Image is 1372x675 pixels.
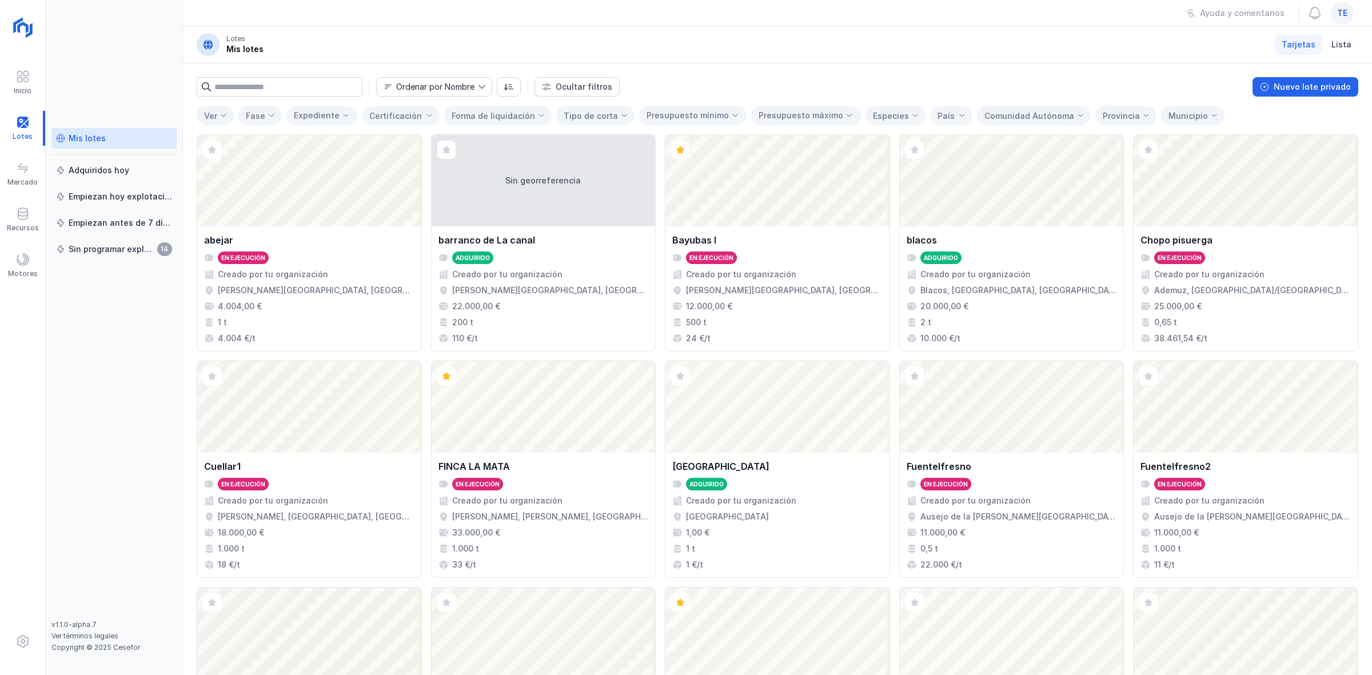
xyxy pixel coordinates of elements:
div: [PERSON_NAME][GEOGRAPHIC_DATA], [GEOGRAPHIC_DATA], [GEOGRAPHIC_DATA], [GEOGRAPHIC_DATA], [GEOGRAP... [452,285,649,296]
div: 11.000,00 € [1154,527,1199,538]
button: Ocultar filtros [535,77,620,97]
div: Adquiridos hoy [69,165,129,176]
div: Lotes [226,34,245,43]
div: 0,65 t [1154,317,1177,328]
div: Ausejo de la [PERSON_NAME][GEOGRAPHIC_DATA], [GEOGRAPHIC_DATA], [GEOGRAPHIC_DATA] [1154,511,1351,522]
div: Mis lotes [226,43,264,55]
div: Recursos [7,223,39,233]
div: Motores [8,269,38,278]
div: Expediente [294,110,340,121]
div: En ejecución [456,480,500,488]
button: Nuevo lote privado [1253,77,1358,97]
div: Comunidad Autónoma [984,111,1074,121]
a: [GEOGRAPHIC_DATA]AdquiridoCreado por tu organización[GEOGRAPHIC_DATA]1,00 €1 t1 €/t [665,361,890,578]
span: 14 [157,242,172,256]
div: Bayubas I [672,233,716,247]
div: Copyright © 2025 Cesefor [51,643,177,652]
div: Ayuda y comentarios [1200,7,1285,19]
div: Creado por tu organización [218,495,328,506]
a: Cuellar1En ejecuciónCreado por tu organización[PERSON_NAME], [GEOGRAPHIC_DATA], [GEOGRAPHIC_DATA]... [197,361,422,578]
div: Creado por tu organización [920,269,1031,280]
div: Nuevo lote privado [1274,81,1351,93]
div: FINCA LA MATA [438,460,510,473]
div: Certificación [369,111,422,121]
a: FuentelfresnoEn ejecuciónCreado por tu organizaciónAusejo de la [PERSON_NAME][GEOGRAPHIC_DATA], [... [899,361,1124,578]
div: Adquirido [689,480,724,488]
div: 25.000,00 € [1154,301,1202,312]
span: Seleccionar [362,106,425,125]
div: País [938,111,955,121]
div: 110 €/t [452,333,478,344]
div: [GEOGRAPHIC_DATA] [686,511,769,522]
a: Empiezan hoy explotación [51,186,177,207]
div: 4.004 €/t [218,333,256,344]
div: 1.000 t [218,543,245,554]
div: Creado por tu organización [920,495,1031,506]
div: Adquirido [924,254,958,262]
div: Chopo pisuerga [1140,233,1213,247]
div: En ejecución [1158,254,1202,262]
div: 11.000,00 € [920,527,965,538]
div: [GEOGRAPHIC_DATA] [672,460,769,473]
div: Empiezan hoy explotación [69,191,172,202]
div: En ejecución [221,254,265,262]
div: Fase [246,111,265,121]
div: Ademuz, [GEOGRAPHIC_DATA]/[GEOGRAPHIC_DATA], [GEOGRAPHIC_DATA], [GEOGRAPHIC_DATA] [1154,285,1351,296]
div: En ejecución [1158,480,1202,488]
div: [PERSON_NAME], [PERSON_NAME], [GEOGRAPHIC_DATA], [GEOGRAPHIC_DATA] [452,511,649,522]
div: 22.000 €/t [920,559,962,570]
div: Creado por tu organización [686,269,796,280]
div: Creado por tu organización [1154,495,1265,506]
div: [PERSON_NAME][GEOGRAPHIC_DATA], [GEOGRAPHIC_DATA], [GEOGRAPHIC_DATA] [218,285,414,296]
button: Ayuda y comentarios [1179,3,1292,23]
div: Forma de liquidación [452,111,535,121]
a: Empiezan antes de 7 días [51,213,177,233]
div: 1 €/t [686,559,703,570]
div: 200 t [452,317,473,328]
a: Adquiridos hoy [51,160,177,181]
div: 1.000 t [452,543,479,554]
div: Fuentelfresno [907,460,971,473]
a: Sin georreferenciabarranco de La canalAdquiridoCreado por tu organización[PERSON_NAME][GEOGRAPHIC... [431,134,656,352]
div: 1.000 t [1154,543,1181,554]
div: 11 €/t [1154,559,1175,570]
div: 18 €/t [218,559,240,570]
div: Adquirido [456,254,490,262]
div: Cuellar1 [204,460,241,473]
div: 1 t [686,543,695,554]
div: 4.004,00 € [218,301,262,312]
div: 12.000,00 € [686,301,732,312]
span: Nombre [377,78,478,96]
div: Sin georreferencia [432,135,656,226]
div: blacos [907,233,937,247]
div: [PERSON_NAME], [GEOGRAPHIC_DATA], [GEOGRAPHIC_DATA], [GEOGRAPHIC_DATA] [218,511,414,522]
span: te [1337,7,1347,19]
a: Sin programar explotación14 [51,239,177,259]
div: En ejecución [689,254,733,262]
a: blacosAdquiridoCreado por tu organizaciónBlacos, [GEOGRAPHIC_DATA], [GEOGRAPHIC_DATA], [GEOGRAPHI... [899,134,1124,352]
div: Creado por tu organización [1154,269,1265,280]
div: Ausejo de la [PERSON_NAME][GEOGRAPHIC_DATA], [GEOGRAPHIC_DATA], [GEOGRAPHIC_DATA] [920,511,1117,522]
div: v1.1.0-alpha.7 [51,620,177,629]
img: logoRight.svg [9,13,37,42]
span: Lista [1331,39,1351,50]
div: En ejecución [221,480,265,488]
div: En ejecución [924,480,968,488]
div: Fuentelfresno2 [1140,460,1211,473]
div: abejar [204,233,233,247]
div: 33 €/t [452,559,476,570]
div: 500 t [686,317,707,328]
a: abejarEn ejecuciónCreado por tu organización[PERSON_NAME][GEOGRAPHIC_DATA], [GEOGRAPHIC_DATA], [G... [197,134,422,352]
a: Mis lotes [51,128,177,149]
div: Blacos, [GEOGRAPHIC_DATA], [GEOGRAPHIC_DATA], [GEOGRAPHIC_DATA] [920,285,1117,296]
div: Creado por tu organización [686,495,796,506]
div: Ocultar filtros [556,81,612,93]
div: Provincia [1103,111,1140,121]
div: Empiezan antes de 7 días [69,217,172,229]
div: Inicio [14,86,31,95]
a: Bayubas IEn ejecuciónCreado por tu organización[PERSON_NAME][GEOGRAPHIC_DATA], [GEOGRAPHIC_DATA],... [665,134,890,352]
div: 20.000,00 € [920,301,968,312]
div: Especies [873,111,909,121]
div: 2 t [920,317,931,328]
a: Ver términos legales [51,632,118,640]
